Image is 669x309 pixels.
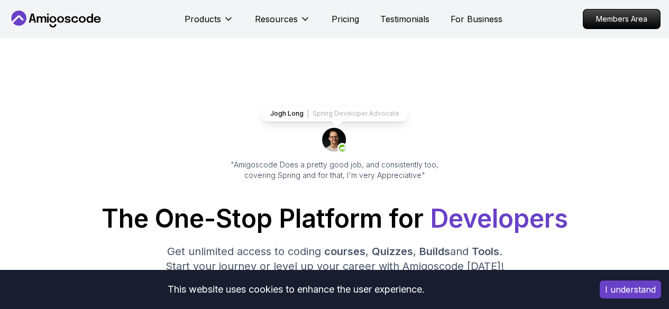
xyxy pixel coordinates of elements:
p: Jogh Long [270,109,304,118]
span: Developers [430,203,568,234]
a: For Business [451,13,502,25]
span: Builds [419,245,450,258]
a: Testimonials [380,13,429,25]
p: Get unlimited access to coding , , and . Start your journey or level up your career with Amigosco... [157,244,512,274]
a: Members Area [583,9,661,29]
button: Accept cookies [600,280,661,298]
span: Quizzes [372,245,413,258]
h1: The One-Stop Platform for [8,206,661,231]
p: "Amigoscode Does a pretty good job, and consistently too, covering Spring and for that, I'm very ... [216,160,453,181]
a: Pricing [332,13,359,25]
div: This website uses cookies to enhance the user experience. [8,278,584,301]
button: Products [185,13,234,34]
span: Tools [472,245,499,258]
p: Members Area [583,10,660,29]
button: Resources [255,13,310,34]
p: Spring Developer Advocate [313,109,399,118]
p: Products [185,13,221,25]
span: courses [324,245,365,258]
p: Resources [255,13,298,25]
img: josh long [322,128,347,153]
